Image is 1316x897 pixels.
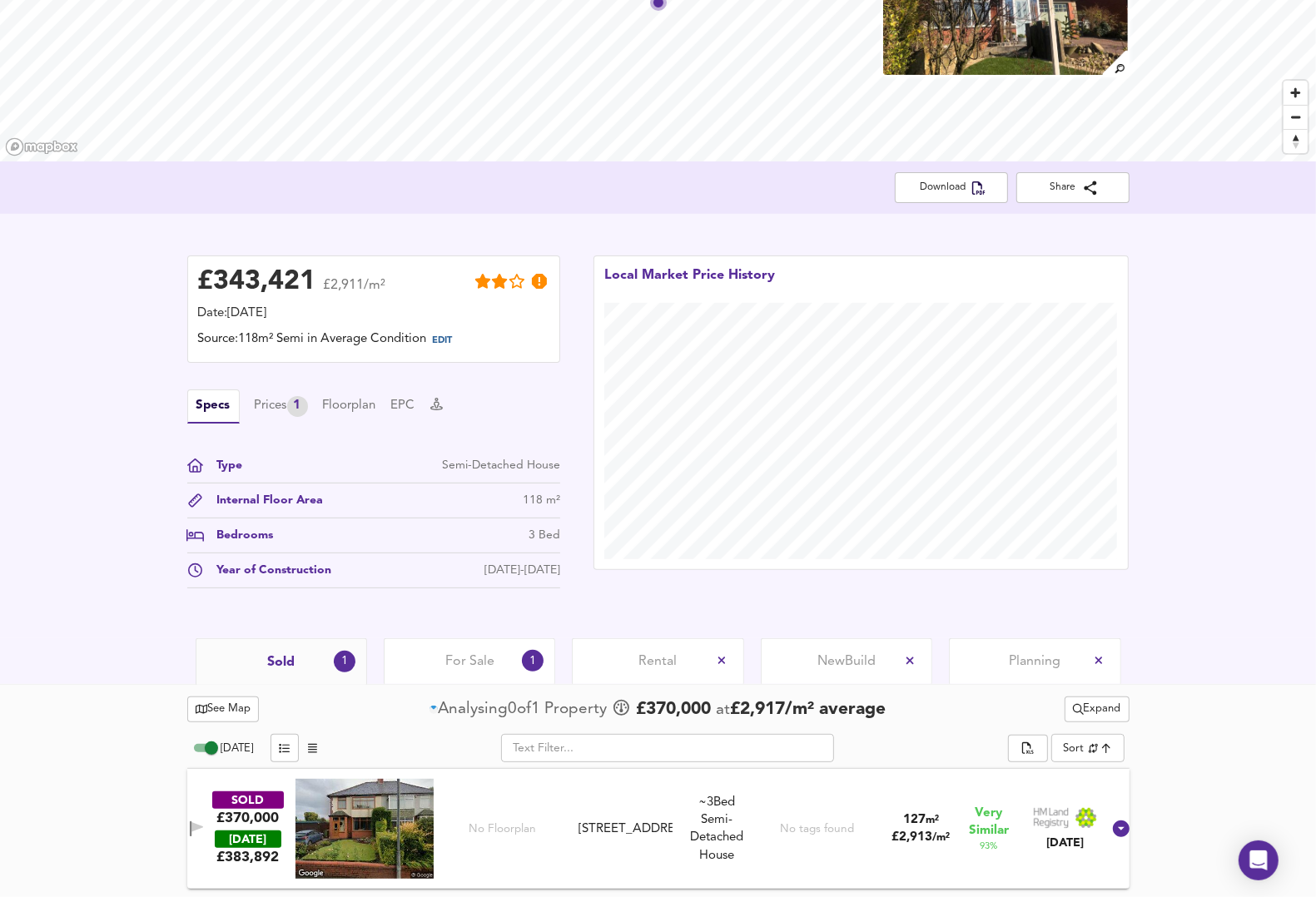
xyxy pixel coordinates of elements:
[1100,48,1130,77] img: search
[604,266,775,303] div: Local Market Price History
[1033,835,1098,851] div: [DATE]
[639,652,678,671] span: Rental
[716,702,730,718] span: at
[5,137,78,156] a: Mapbox homepage
[1016,172,1130,203] button: Share
[324,279,386,303] span: £2,911/m²
[572,820,679,838] div: 840 Plodder Lane, BL5 1AN
[198,305,549,323] div: Date: [DATE]
[204,527,274,544] div: Bedrooms
[187,696,260,722] button: See Map
[679,794,754,811] div: We've estimated the total number of bedrooms from EPC data (6 heated rooms)
[522,650,544,672] div: 1
[579,820,673,838] div: [STREET_ADDRESS]
[1030,179,1116,196] span: Share
[636,697,711,722] span: £ 370,000
[445,652,494,671] span: For Sale
[216,809,279,827] div: £370,000
[891,831,950,844] span: £ 2,913
[442,457,560,474] div: Semi-Detached House
[1063,741,1084,756] div: Sort
[903,814,926,826] span: 127
[391,397,415,415] button: EPC
[1284,105,1308,129] button: Zoom out
[255,396,308,417] div: Prices
[430,698,611,721] div: of Propert y
[895,172,1008,203] button: Download
[817,652,876,671] span: New Build
[204,457,243,474] div: Type
[438,698,508,721] div: Analysing
[267,653,295,672] span: Sold
[1033,807,1098,829] img: Land Registry
[198,330,549,352] div: Source: 118m² Semi in Average Condition
[523,492,560,509] div: 118 m²
[196,700,251,719] span: See Map
[932,832,950,843] span: / m²
[969,805,1009,840] span: Very Similar
[433,336,453,345] span: EDIT
[212,791,284,809] div: SOLD
[187,389,240,424] button: Specs
[469,821,537,837] span: No Floorplan
[1239,840,1279,880] div: Open Intercom Messenger
[1008,735,1048,763] div: split button
[323,397,376,415] button: Floorplan
[334,651,355,672] div: 1
[187,769,1130,889] div: SOLD£370,000 [DATE]£383,892No Floorplan[STREET_ADDRESS]~3Bed Semi-Detached HouseNo tags found127m...
[1065,696,1130,722] button: Expand
[1111,819,1131,839] svg: Show Details
[730,701,886,718] span: £ 2,917 / m² average
[215,830,281,848] div: [DATE]
[198,270,316,295] div: £ 343,421
[1284,81,1308,105] button: Zoom in
[501,734,834,762] input: Text Filter...
[529,527,560,544] div: 3 Bed
[531,698,540,721] span: 1
[221,743,254,754] span: [DATE]
[679,794,754,865] div: Semi-Detached House
[1284,106,1308,129] span: Zoom out
[780,821,854,837] div: No tags found
[204,492,324,509] div: Internal Floor Area
[1009,652,1060,671] span: Planning
[908,179,995,196] span: Download
[484,562,560,579] div: [DATE]-[DATE]
[255,396,308,417] button: Prices1
[1065,696,1130,722] div: split button
[287,396,308,417] div: 1
[1284,129,1308,153] button: Reset bearing to north
[1051,734,1124,762] div: Sort
[204,562,332,579] div: Year of Construction
[980,840,997,853] span: 93 %
[1284,130,1308,153] span: Reset bearing to north
[926,815,939,825] span: m²
[295,779,434,879] img: streetview
[1073,700,1121,719] span: Expand
[216,848,279,866] span: £ 383,892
